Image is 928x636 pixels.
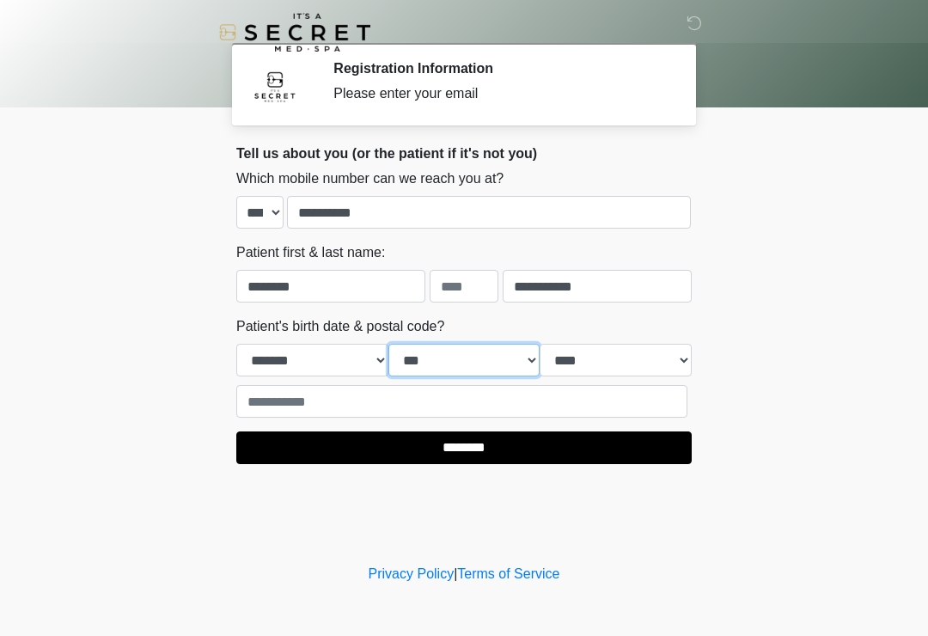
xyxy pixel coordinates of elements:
[249,60,301,112] img: Agent Avatar
[369,566,455,581] a: Privacy Policy
[333,83,666,104] div: Please enter your email
[236,168,504,189] label: Which mobile number can we reach you at?
[457,566,559,581] a: Terms of Service
[236,242,385,263] label: Patient first & last name:
[219,13,370,52] img: It's A Secret Med Spa Logo
[454,566,457,581] a: |
[333,60,666,76] h2: Registration Information
[236,145,692,162] h2: Tell us about you (or the patient if it's not you)
[236,316,444,337] label: Patient's birth date & postal code?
